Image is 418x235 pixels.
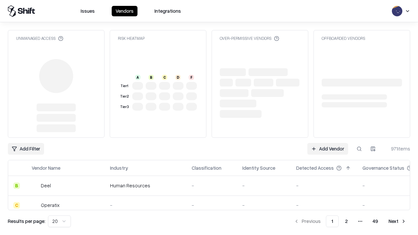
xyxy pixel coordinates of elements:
button: Next [385,215,410,227]
div: - [296,202,352,209]
p: Results per page: [8,218,45,225]
nav: pagination [290,215,410,227]
button: Issues [77,6,99,16]
button: Add Filter [8,143,44,155]
button: 49 [367,215,383,227]
div: C [13,202,20,209]
a: Add Vendor [307,143,348,155]
div: - [192,202,232,209]
div: B [13,182,20,189]
div: Tier 1 [119,83,130,89]
div: Over-Permissive Vendors [220,36,279,41]
div: D [175,75,181,80]
div: - [242,182,286,189]
img: Operatix [32,202,38,209]
div: Vendor Name [32,164,60,171]
button: Integrations [151,6,185,16]
div: F [189,75,194,80]
div: - [110,202,181,209]
button: Vendors [112,6,137,16]
div: Tier 3 [119,104,130,110]
div: C [162,75,167,80]
img: Deel [32,182,38,189]
div: - [242,202,286,209]
div: Human Resources [110,182,181,189]
div: Classification [192,164,221,171]
div: Detected Access [296,164,334,171]
div: Unmanaged Access [16,36,63,41]
div: A [135,75,140,80]
div: Identity Source [242,164,275,171]
div: - [296,182,352,189]
div: Offboarded Vendors [322,36,365,41]
button: 1 [326,215,339,227]
div: Industry [110,164,128,171]
div: Risk Heatmap [118,36,145,41]
div: Tier 2 [119,94,130,99]
div: Deel [41,182,51,189]
div: Governance Status [362,164,404,171]
div: Operatix [41,202,59,209]
div: - [192,182,232,189]
div: 971 items [384,145,410,152]
button: 2 [340,215,353,227]
div: B [149,75,154,80]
